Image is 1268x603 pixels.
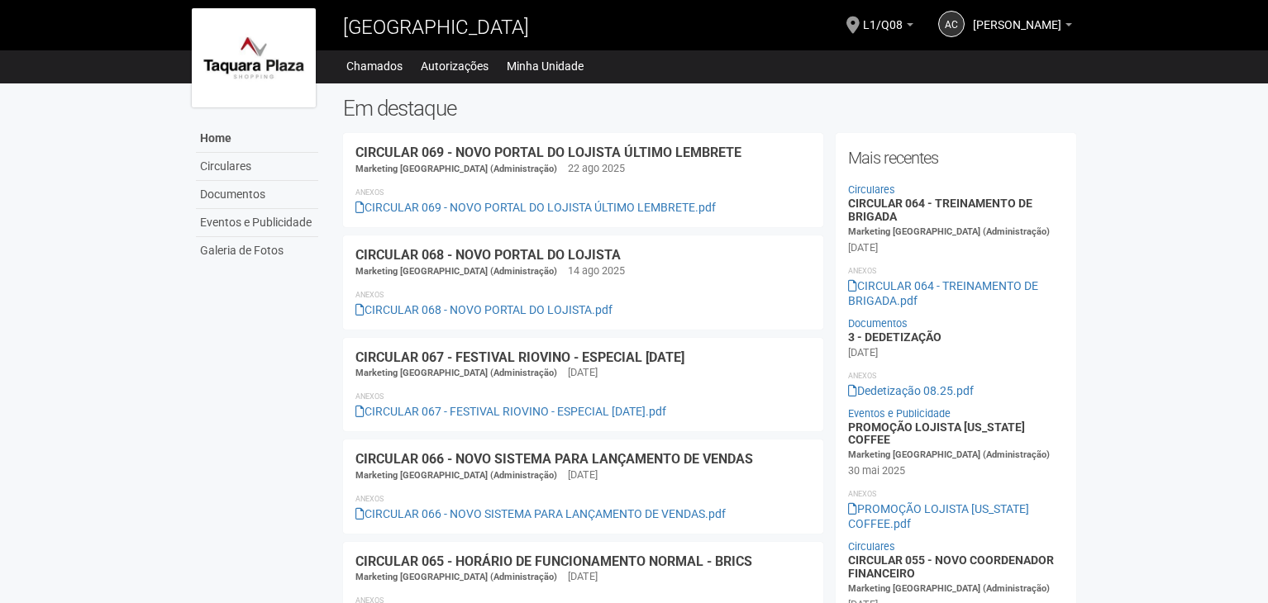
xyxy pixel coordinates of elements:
[568,264,625,278] div: 14 ago 2025
[863,2,903,31] span: L1/Q08
[848,407,951,420] a: Eventos e Publicidade
[355,405,666,418] a: CIRCULAR 067 - FESTIVAL RIOVINO - ESPECIAL [DATE].pdf
[355,491,811,506] li: Anexos
[355,389,811,404] li: Anexos
[863,21,913,34] a: L1/Q08
[355,247,621,263] a: CIRCULAR 068 - NOVO PORTAL DO LOJISTA
[355,349,684,365] a: CIRCULAR 067 - FESTIVAL RIOVINO - ESPECIAL [DATE]
[848,145,1064,170] h2: Mais recentes
[848,463,905,478] div: 30 mai 2025
[848,345,878,360] div: [DATE]
[568,569,598,584] div: [DATE]
[848,264,1064,278] li: Anexos
[196,181,318,209] a: Documentos
[848,420,1025,446] a: PROMOÇÃO LOJISTA [US_STATE] COFFEE
[355,287,811,302] li: Anexos
[355,145,741,160] a: CIRCULAR 069 - NOVO PORTAL DO LOJISTA ÚLTIMO LEMBRETE
[355,572,557,582] span: Marketing [GEOGRAPHIC_DATA] (Administração)
[196,209,318,237] a: Eventos e Publicidade
[848,240,878,255] div: [DATE]
[848,583,1050,594] span: Marketing [GEOGRAPHIC_DATA] (Administração)
[196,125,318,153] a: Home
[355,507,726,520] a: CIRCULAR 066 - NOVO SISTEMA PARA LANÇAMENTO DE VENDAS.pdf
[196,237,318,264] a: Galeria de Fotos
[355,185,811,200] li: Anexos
[848,368,1064,383] li: Anexos
[568,468,598,482] div: [DATE]
[848,226,1050,237] span: Marketing [GEOGRAPHIC_DATA] (Administração)
[196,153,318,181] a: Circulares
[973,21,1072,34] a: [PERSON_NAME]
[848,317,908,330] a: Documentos
[938,11,965,37] a: AC
[355,303,613,316] a: CIRCULAR 068 - NOVO PORTAL DO LOJISTA.pdf
[421,55,489,78] a: Autorizações
[355,451,753,467] a: CIRCULAR 066 - NOVO SISTEMA PARA LANÇAMENTO DE VENDAS
[355,201,716,214] a: CIRCULAR 069 - NOVO PORTAL DO LOJISTA ÚLTIMO LEMBRETE.pdf
[355,368,557,378] span: Marketing [GEOGRAPHIC_DATA] (Administração)
[848,553,1054,579] a: CIRCULAR 055 - NOVO COORDENADOR FINANCEIRO
[848,197,1032,222] a: CIRCULAR 064 - TREINAMENTO DE BRIGADA
[355,164,557,174] span: Marketing [GEOGRAPHIC_DATA] (Administração)
[848,487,1064,501] li: Anexos
[355,553,752,569] a: CIRCULAR 065 - HORÁRIO DE FUNCIONAMENTO NORMAL - BRICS
[192,8,316,107] img: logo.jpg
[848,330,941,344] a: 3 - DEDETIZAÇÃO
[507,55,584,78] a: Minha Unidade
[346,55,403,78] a: Chamados
[355,266,557,277] span: Marketing [GEOGRAPHIC_DATA] (Administração)
[848,384,974,397] a: Dedetização 08.25.pdf
[973,2,1061,31] span: Anna Carolina Chaves de Paula
[343,16,529,39] span: [GEOGRAPHIC_DATA]
[343,96,1076,121] h2: Em destaque
[848,279,1038,307] a: CIRCULAR 064 - TREINAMENTO DE BRIGADA.pdf
[568,161,625,176] div: 22 ago 2025
[848,502,1029,530] a: PROMOÇÃO LOJISTA [US_STATE] COFFEE.pdf
[848,540,895,553] a: Circulares
[568,365,598,380] div: [DATE]
[848,183,895,196] a: Circulares
[848,449,1050,460] span: Marketing [GEOGRAPHIC_DATA] (Administração)
[355,470,557,481] span: Marketing [GEOGRAPHIC_DATA] (Administração)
